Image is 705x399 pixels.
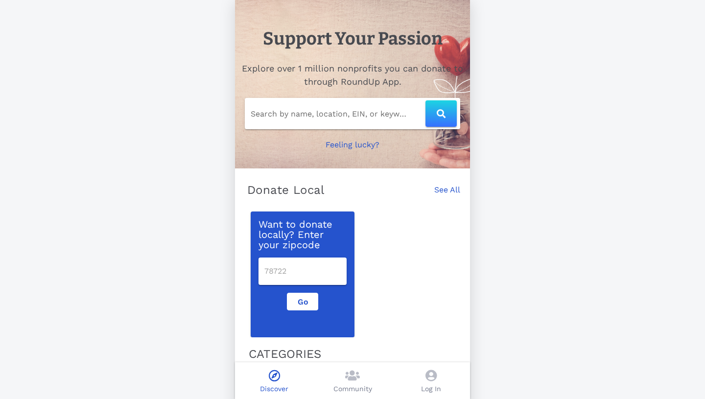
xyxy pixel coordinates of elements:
[258,219,347,250] p: Want to donate locally? Enter your zipcode
[421,384,441,394] p: Log In
[264,263,341,279] input: 78722
[260,384,288,394] p: Discover
[241,62,464,88] h2: Explore over 1 million nonprofits you can donate to through RoundUp App.
[249,345,456,363] p: CATEGORIES
[247,182,325,198] p: Donate Local
[287,293,318,310] button: Go
[295,297,310,306] span: Go
[326,139,379,151] p: Feeling lucky?
[434,184,460,206] a: See All
[333,384,372,394] p: Community
[263,25,443,52] h1: Support Your Passion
